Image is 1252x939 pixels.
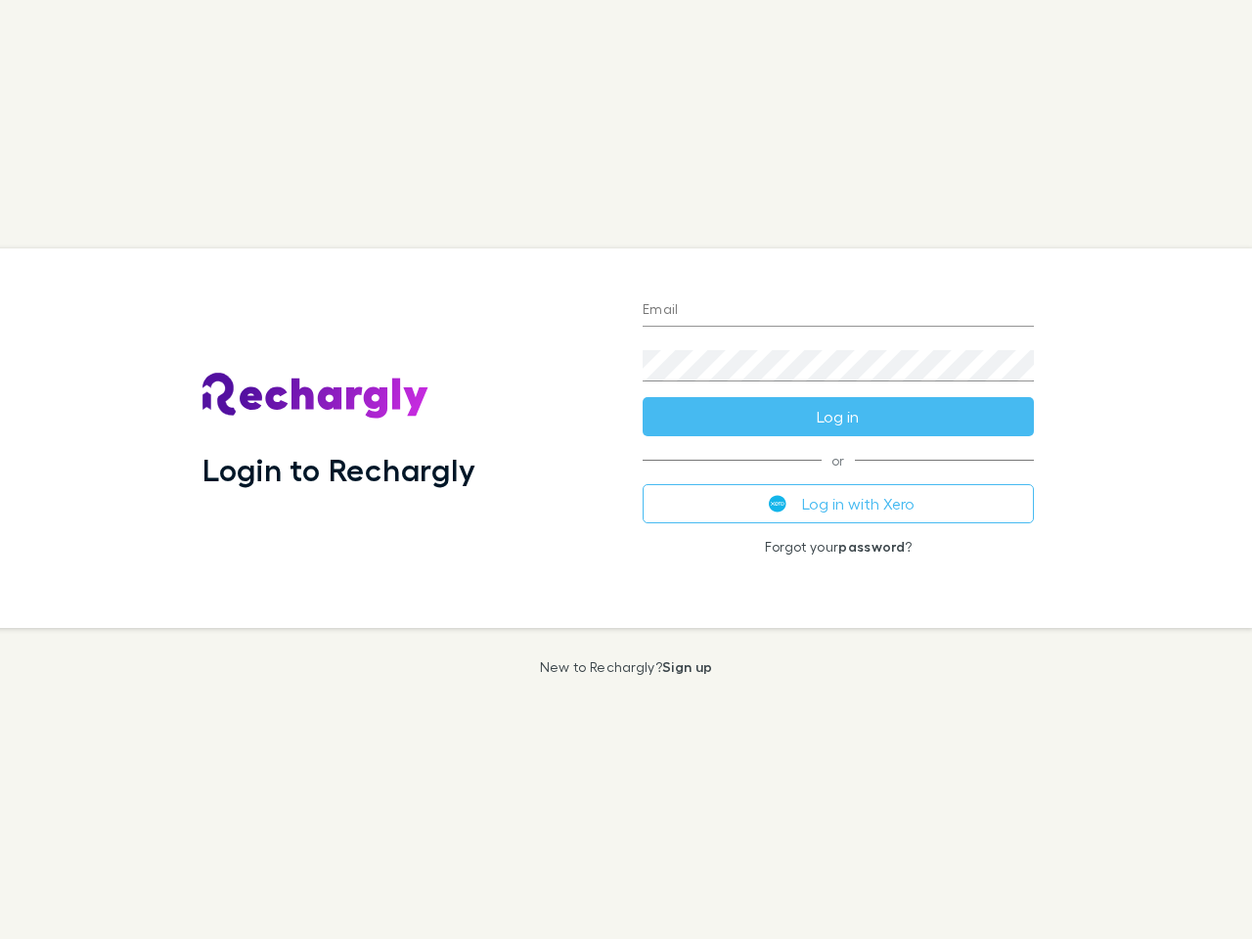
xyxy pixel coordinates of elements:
p: Forgot your ? [643,539,1034,555]
p: New to Rechargly? [540,659,713,675]
button: Log in [643,397,1034,436]
img: Xero's logo [769,495,786,513]
a: password [838,538,905,555]
h1: Login to Rechargly [202,451,475,488]
img: Rechargly's Logo [202,373,429,420]
button: Log in with Xero [643,484,1034,523]
span: or [643,460,1034,461]
a: Sign up [662,658,712,675]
